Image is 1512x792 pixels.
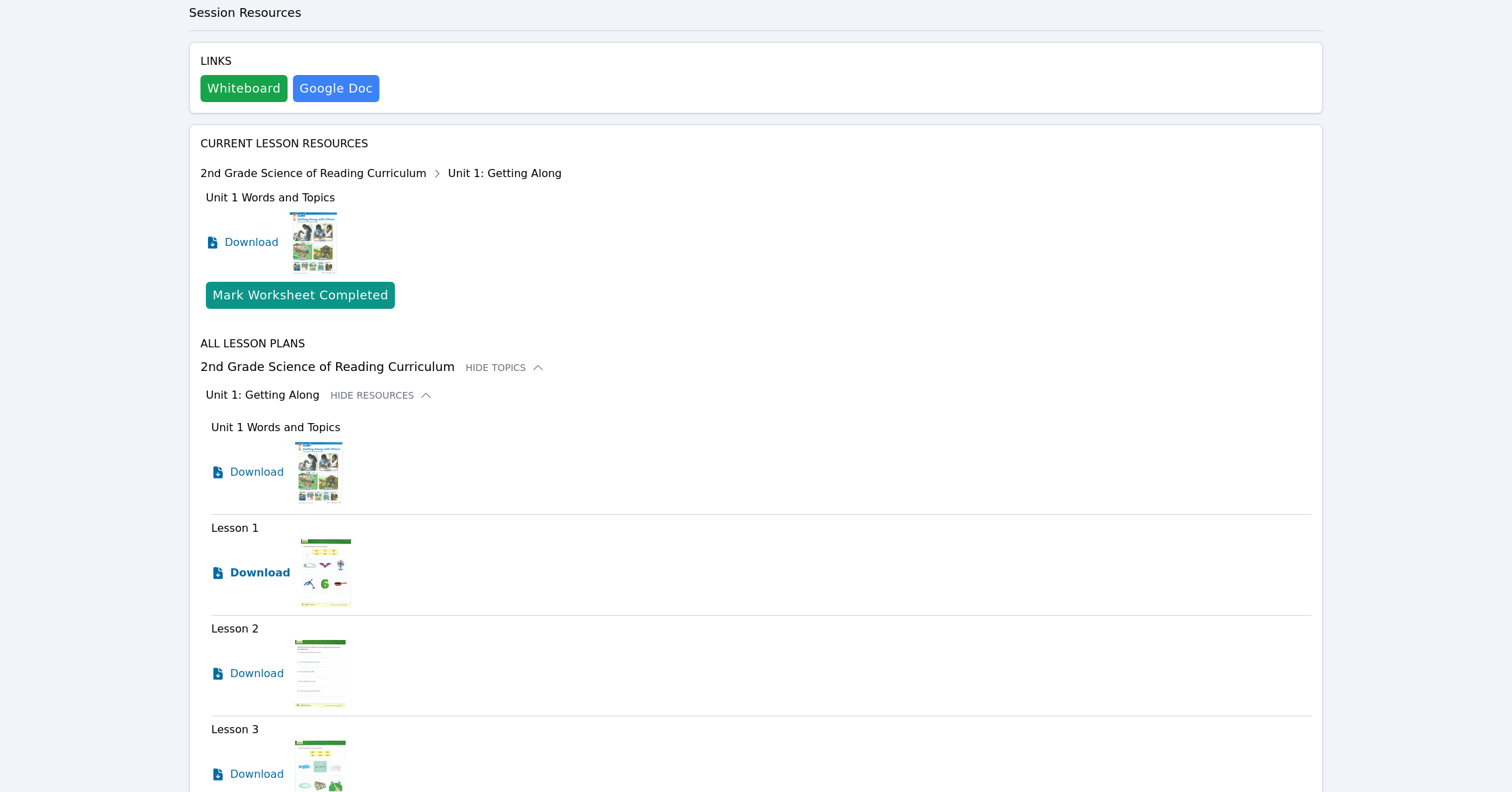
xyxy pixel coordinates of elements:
a: Download [211,539,290,607]
img: Unit 1 Words and Topics [295,439,343,506]
h3: Unit 1: Getting Along [206,387,319,403]
h4: Links [200,53,379,70]
button: Whiteboard [200,75,288,102]
span: Unit 1 Words and Topics [206,191,335,204]
span: Lesson 1 [211,522,259,535]
h4: Current Lesson Resources [200,136,1312,152]
a: Download [211,439,284,506]
span: Download [230,666,284,682]
img: Lesson 1 [301,539,351,607]
h4: All Lesson Plans [200,336,1312,352]
a: Download [206,209,279,276]
div: Mark Worksheet Completed [213,286,388,305]
h3: 2nd Grade Science of Reading Curriculum [200,357,1312,376]
span: Download [225,234,279,251]
button: Mark Worksheet Completed [206,282,395,309]
a: Google Doc [293,75,379,102]
span: Download [230,565,290,581]
button: Hide Resources [330,389,433,402]
div: 2nd Grade Science of Reading Curriculum Unit 1: Getting Along [200,163,562,184]
span: Download [230,766,284,783]
span: Download [230,464,284,480]
span: Lesson 2 [211,622,259,635]
span: Lesson 3 [211,723,259,736]
img: Lesson 2 [295,640,346,708]
button: Hide Topics [466,361,545,374]
a: Download [211,640,284,708]
span: Unit 1 Words and Topics [211,421,340,434]
img: Unit 1 Words and Topics [290,209,337,276]
h3: Session Resources [189,3,1323,22]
